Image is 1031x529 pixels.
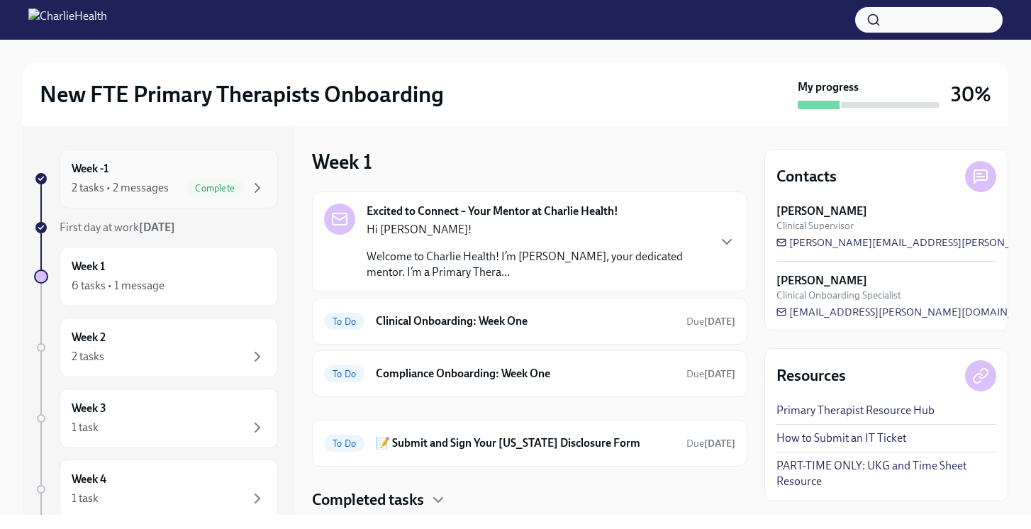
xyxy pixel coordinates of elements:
img: CharlieHealth [28,9,107,31]
span: September 12th, 2025 10:00 [686,437,735,450]
strong: My progress [798,79,859,95]
a: Week -12 tasks • 2 messagesComplete [34,149,278,208]
span: Complete [186,183,243,194]
span: First day at work [60,221,175,234]
h6: Clinical Onboarding: Week One [376,313,675,329]
h6: Week 2 [72,330,106,345]
span: Clinical Supervisor [776,219,854,233]
a: Primary Therapist Resource Hub [776,403,935,418]
h3: 30% [951,82,991,107]
span: Clinical Onboarding Specialist [776,289,901,302]
strong: Excited to Connect – Your Mentor at Charlie Health! [367,204,618,219]
div: 1 task [72,420,99,435]
strong: [DATE] [704,368,735,380]
strong: [PERSON_NAME] [776,273,867,289]
h6: Week 3 [72,401,106,416]
span: Due [686,316,735,328]
h6: Week 1 [72,259,105,274]
strong: [PERSON_NAME] [776,204,867,219]
h6: Week -1 [72,161,108,177]
a: First day at work[DATE] [34,220,278,235]
div: 1 task [72,491,99,506]
strong: [DATE] [139,221,175,234]
h4: Contacts [776,166,837,187]
h6: Week 4 [72,472,106,487]
h6: 📝 Submit and Sign Your [US_STATE] Disclosure Form [376,435,675,451]
h3: Week 1 [312,149,372,174]
a: PART-TIME ONLY: UKG and Time Sheet Resource [776,458,996,489]
a: Week 22 tasks [34,318,278,377]
a: To DoCompliance Onboarding: Week OneDue[DATE] [324,362,735,385]
span: To Do [324,369,364,379]
a: How to Submit an IT Ticket [776,430,906,446]
h2: New FTE Primary Therapists Onboarding [40,80,444,108]
strong: [DATE] [704,316,735,328]
span: To Do [324,316,364,327]
strong: [DATE] [704,438,735,450]
a: Week 41 task [34,460,278,519]
span: September 14th, 2025 10:00 [686,367,735,381]
a: Week 16 tasks • 1 message [34,247,278,306]
div: 2 tasks • 2 messages [72,180,169,196]
div: 2 tasks [72,349,104,364]
span: September 14th, 2025 10:00 [686,315,735,328]
div: 6 tasks • 1 message [72,278,165,294]
p: Welcome to Charlie Health! I’m [PERSON_NAME], your dedicated mentor. I’m a Primary Thera... [367,249,707,280]
a: To DoClinical Onboarding: Week OneDue[DATE] [324,310,735,333]
a: To Do📝 Submit and Sign Your [US_STATE] Disclosure FormDue[DATE] [324,432,735,455]
div: Completed tasks [312,489,747,511]
p: Hi [PERSON_NAME]! [367,222,707,238]
h6: Compliance Onboarding: Week One [376,366,675,382]
span: Due [686,368,735,380]
a: Week 31 task [34,389,278,448]
span: Due [686,438,735,450]
h4: Completed tasks [312,489,424,511]
span: To Do [324,438,364,449]
h4: Resources [776,365,846,386]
